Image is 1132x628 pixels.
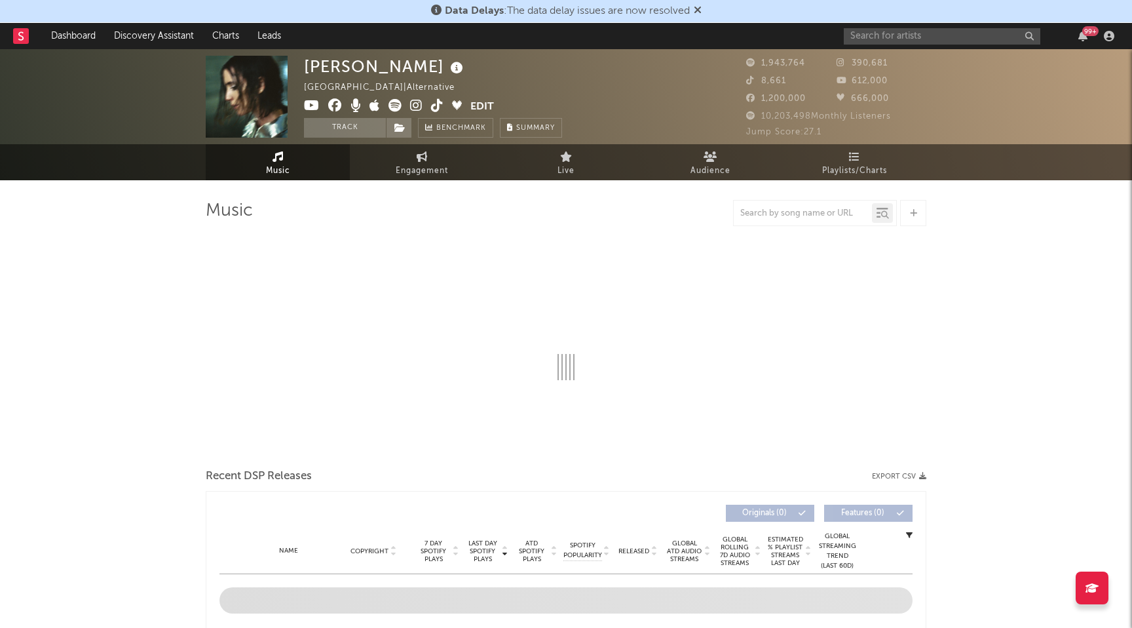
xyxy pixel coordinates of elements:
[304,56,466,77] div: [PERSON_NAME]
[246,546,331,556] div: Name
[105,23,203,49] a: Discovery Assistant
[304,80,470,96] div: [GEOGRAPHIC_DATA] | Alternative
[206,469,312,484] span: Recent DSP Releases
[746,112,891,121] span: 10,203,498 Monthly Listeners
[514,540,549,563] span: ATD Spotify Plays
[782,144,926,180] a: Playlists/Charts
[734,509,795,517] span: Originals ( 0 )
[470,99,494,115] button: Edit
[734,208,872,219] input: Search by song name or URL
[416,540,451,563] span: 7 Day Spotify Plays
[203,23,248,49] a: Charts
[500,118,562,138] button: Summary
[304,118,386,138] button: Track
[746,59,805,68] span: 1,943,764
[445,6,690,16] span: : The data delay issues are now resolved
[436,121,486,136] span: Benchmark
[837,77,888,85] span: 612,000
[1078,31,1087,41] button: 99+
[206,144,350,180] a: Music
[767,536,803,567] span: Estimated % Playlist Streams Last Day
[666,540,702,563] span: Global ATD Audio Streams
[837,94,889,103] span: 666,000
[248,23,290,49] a: Leads
[726,505,814,522] button: Originals(0)
[638,144,782,180] a: Audience
[818,532,857,571] div: Global Streaming Trend (Last 60D)
[618,547,649,555] span: Released
[563,541,602,560] span: Spotify Popularity
[822,163,887,179] span: Playlists/Charts
[516,125,555,132] span: Summary
[694,6,702,16] span: Dismiss
[746,128,821,136] span: Jump Score: 27.1
[746,77,786,85] span: 8,661
[872,473,926,481] button: Export CSV
[465,540,500,563] span: Last Day Spotify Plays
[833,509,893,517] span: Features ( 0 )
[494,144,638,180] a: Live
[824,505,913,522] button: Features(0)
[42,23,105,49] a: Dashboard
[690,163,730,179] span: Audience
[717,536,753,567] span: Global Rolling 7D Audio Streams
[266,163,290,179] span: Music
[844,28,1040,45] input: Search for artists
[746,94,806,103] span: 1,200,000
[1082,26,1099,36] div: 99 +
[837,59,888,68] span: 390,681
[418,118,493,138] a: Benchmark
[445,6,504,16] span: Data Delays
[557,163,575,179] span: Live
[396,163,448,179] span: Engagement
[350,144,494,180] a: Engagement
[350,547,388,555] span: Copyright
